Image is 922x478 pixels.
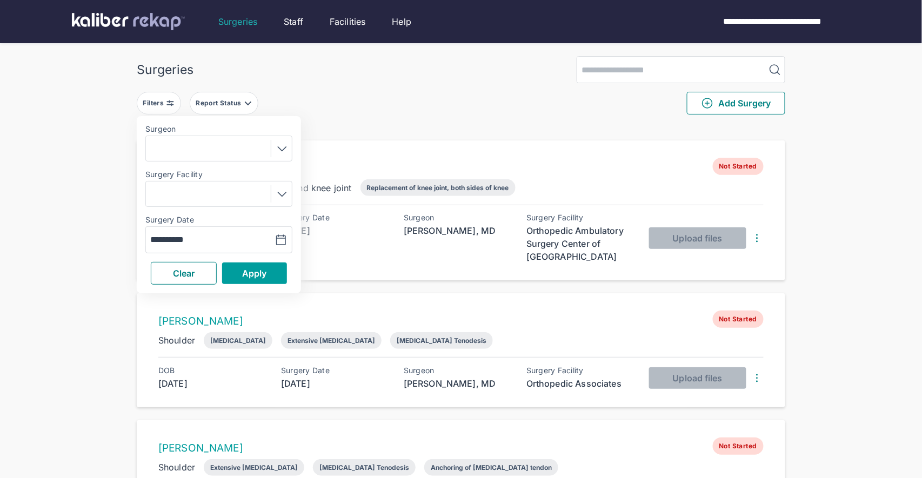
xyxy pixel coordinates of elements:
[210,463,298,472] div: Extensive [MEDICAL_DATA]
[713,311,764,328] span: Not Started
[687,92,785,115] button: Add Surgery
[367,184,509,192] div: Replacement of knee joint, both sides of knee
[673,233,723,244] span: Upload files
[713,158,764,175] span: Not Started
[281,224,389,237] div: [DATE]
[158,366,266,375] div: DOB
[288,336,375,345] div: Extensive [MEDICAL_DATA]
[173,268,195,279] span: Clear
[713,437,764,455] span: Not Started
[404,377,512,390] div: [PERSON_NAME], MD
[701,97,714,110] img: PlusCircleGreen.5fd88d77.svg
[196,99,243,107] div: Report Status
[145,125,292,133] label: Surgeon
[143,99,166,107] div: Filters
[330,15,366,28] a: Facilities
[158,442,243,454] a: [PERSON_NAME]
[431,463,552,472] div: Anchoring of [MEDICAL_DATA] tendon
[673,373,723,383] span: Upload files
[218,15,257,28] a: Surgeries
[210,336,266,345] div: [MEDICAL_DATA]
[72,13,185,30] img: kaliber labs logo
[284,15,303,28] a: Staff
[145,216,292,224] label: Surgery Date
[281,213,389,222] div: Surgery Date
[190,92,258,115] button: Report Status
[649,367,746,389] button: Upload files
[404,224,512,237] div: [PERSON_NAME], MD
[526,377,634,390] div: Orthopedic Associates
[649,227,746,249] button: Upload files
[281,377,389,390] div: [DATE]
[158,461,195,474] div: Shoulder
[222,262,287,284] button: Apply
[526,213,634,222] div: Surgery Facility
[166,99,175,107] img: faders-horizontal-grey.d550dbda.svg
[158,315,243,327] a: [PERSON_NAME]
[137,92,181,115] button: Filters
[137,62,193,77] div: Surgeries
[319,463,409,472] div: [MEDICAL_DATA] Tenodesis
[404,366,512,375] div: Surgeon
[769,63,781,76] img: MagnifyingGlass.1dc66aab.svg
[526,224,634,263] div: Orthopedic Ambulatory Surgery Center of [GEOGRAPHIC_DATA]
[281,366,389,375] div: Surgery Date
[158,377,266,390] div: [DATE]
[397,336,486,345] div: [MEDICAL_DATA] Tenodesis
[392,15,412,28] a: Help
[526,366,634,375] div: Surgery Facility
[242,268,267,279] span: Apply
[244,99,252,107] img: filter-caret-down-grey.b3560631.svg
[158,334,195,347] div: Shoulder
[751,372,764,385] img: DotsThreeVertical.31cb0eda.svg
[151,262,217,285] button: Clear
[404,213,512,222] div: Surgeon
[701,97,771,110] span: Add Surgery
[145,170,292,179] label: Surgery Facility
[751,232,764,245] img: DotsThreeVertical.31cb0eda.svg
[137,123,785,136] div: 2235 entries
